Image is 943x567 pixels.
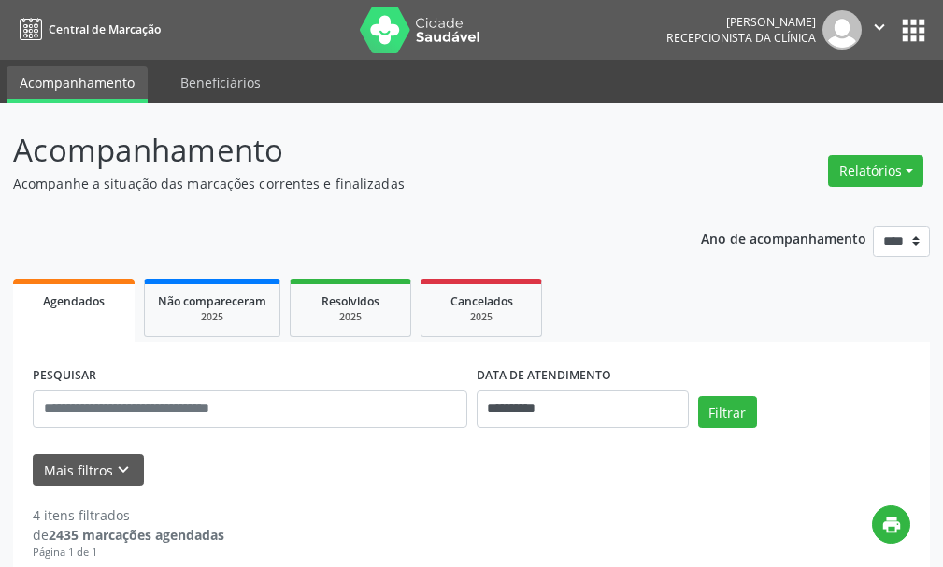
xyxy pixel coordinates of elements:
[698,396,757,428] button: Filtrar
[13,127,655,174] p: Acompanhamento
[167,66,274,99] a: Beneficiários
[477,361,611,390] label: DATA DE ATENDIMENTO
[869,17,890,37] i: 
[822,10,862,50] img: img
[881,515,902,535] i: print
[33,361,96,390] label: PESQUISAR
[49,21,161,37] span: Central de Marcação
[897,14,930,47] button: apps
[435,310,528,324] div: 2025
[828,155,923,187] button: Relatórios
[13,14,161,45] a: Central de Marcação
[321,293,379,309] span: Resolvidos
[113,460,134,480] i: keyboard_arrow_down
[862,10,897,50] button: 
[43,293,105,309] span: Agendados
[666,30,816,46] span: Recepcionista da clínica
[158,310,266,324] div: 2025
[33,505,224,525] div: 4 itens filtrados
[666,14,816,30] div: [PERSON_NAME]
[701,226,866,249] p: Ano de acompanhamento
[872,505,910,544] button: print
[7,66,148,103] a: Acompanhamento
[13,174,655,193] p: Acompanhe a situação das marcações correntes e finalizadas
[33,525,224,545] div: de
[304,310,397,324] div: 2025
[33,454,144,487] button: Mais filtroskeyboard_arrow_down
[450,293,513,309] span: Cancelados
[33,545,224,560] div: Página 1 de 1
[158,293,266,309] span: Não compareceram
[49,526,224,544] strong: 2435 marcações agendadas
